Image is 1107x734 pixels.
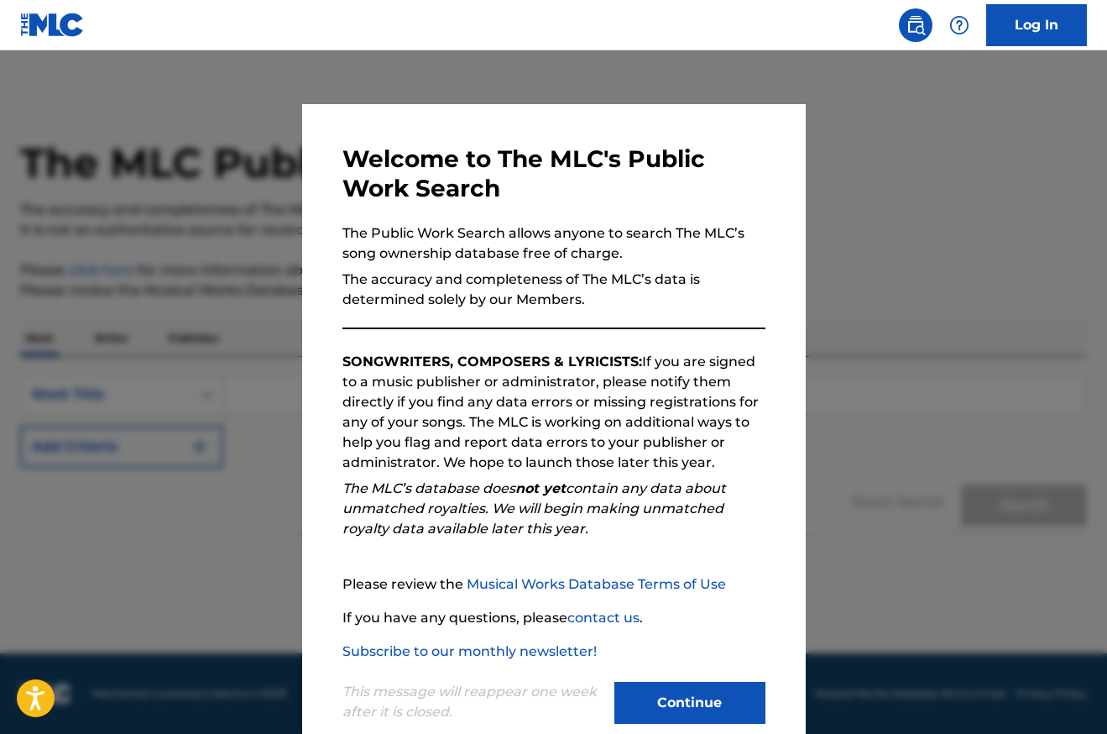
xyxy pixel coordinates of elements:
[342,643,597,659] a: Subscribe to our monthly newsletter!
[342,608,765,628] p: If you have any questions, please .
[342,682,604,722] p: This message will reappear one week after it is closed.
[342,354,642,370] strong: SONGWRITERS, COMPOSERS & LYRICISTS:
[342,223,765,264] p: The Public Work Search allows anyone to search The MLC’s song ownership database free of charge.
[943,8,976,42] div: Help
[342,144,765,203] h3: Welcome to The MLC's Public Work Search
[342,352,765,473] p: If you are signed to a music publisher or administrator, please notify them directly if you find ...
[899,8,932,42] a: Public Search
[515,480,566,496] strong: not yet
[342,574,765,595] p: Please review the
[567,610,640,626] a: contact us
[906,15,926,35] img: search
[467,576,726,592] a: Musical Works Database Terms of Use
[342,270,765,310] p: The accuracy and completeness of The MLC’s data is determined solely by our Members.
[986,4,1087,46] a: Log In
[949,15,969,35] img: help
[614,682,765,724] button: Continue
[342,480,726,537] em: The MLC’s database does contain any data about unmatched royalties. We will begin making unmatche...
[20,13,85,37] img: MLC Logo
